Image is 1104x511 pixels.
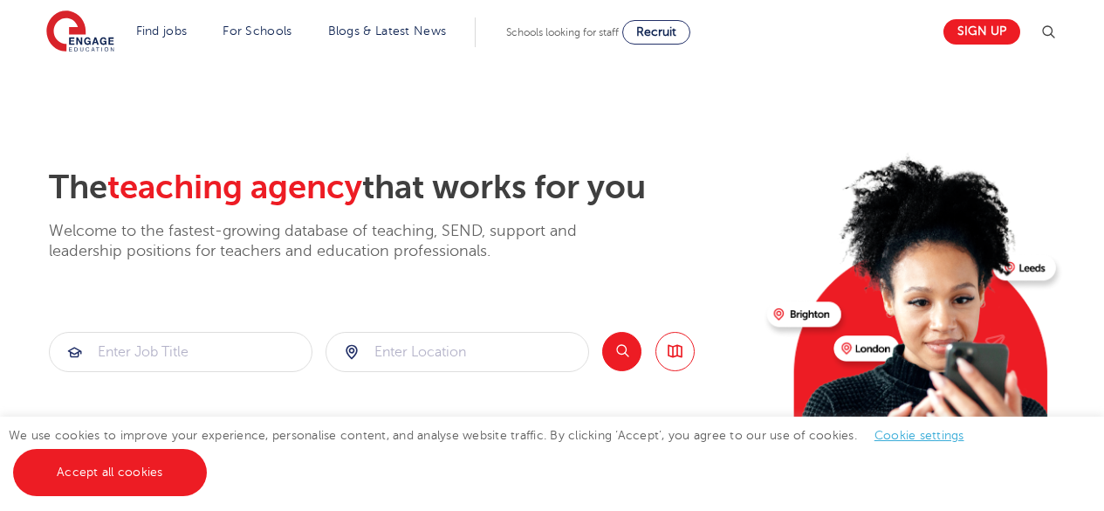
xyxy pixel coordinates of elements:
a: Blogs & Latest News [328,24,447,38]
input: Submit [50,333,312,371]
h2: The that works for you [49,168,753,208]
div: Submit [326,332,589,372]
span: teaching agency [107,169,362,206]
p: Welcome to the fastest-growing database of teaching, SEND, support and leadership positions for t... [49,221,625,262]
a: Find jobs [136,24,188,38]
img: Engage Education [46,10,114,54]
div: Submit [49,332,312,372]
a: For Schools [223,24,291,38]
a: Sign up [943,19,1020,45]
a: Accept all cookies [13,449,207,496]
input: Submit [326,333,588,371]
span: Recruit [636,25,676,38]
button: Search [602,332,641,371]
span: Schools looking for staff [506,26,619,38]
a: Cookie settings [874,429,964,442]
span: We use cookies to improve your experience, personalise content, and analyse website traffic. By c... [9,429,982,479]
a: Recruit [622,20,690,45]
